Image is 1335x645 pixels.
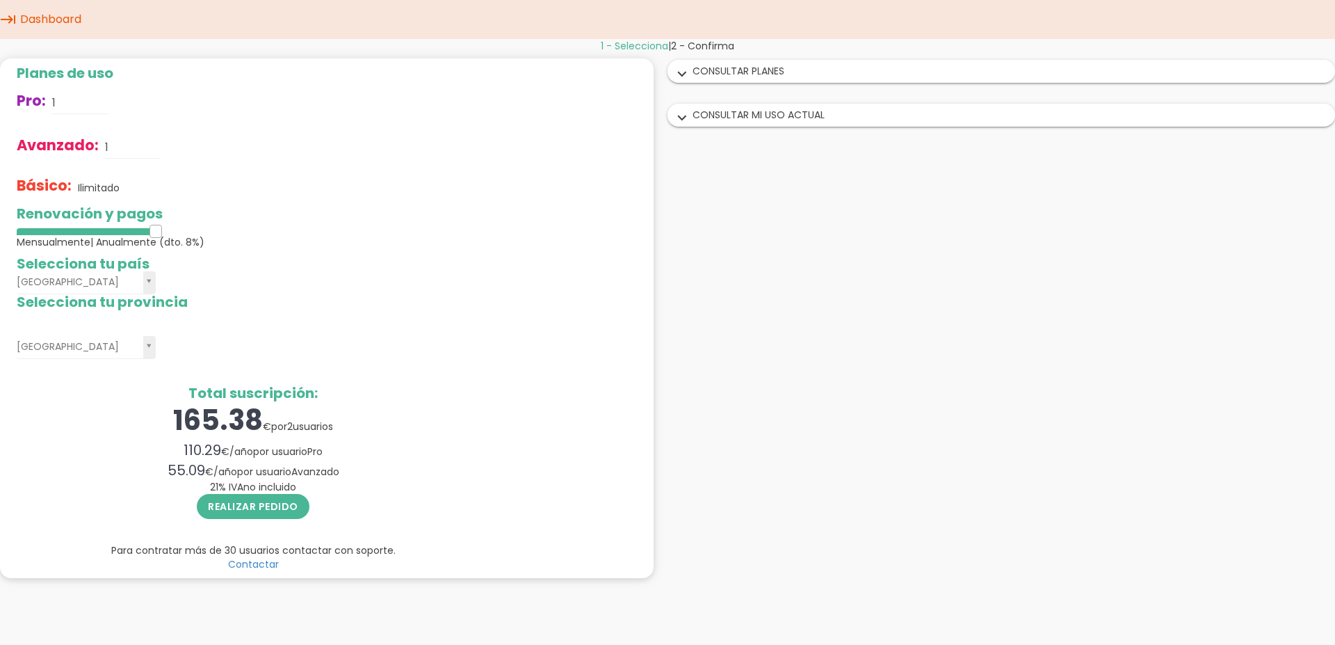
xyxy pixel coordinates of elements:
span: año [218,465,237,479]
span: Mensualmente [17,235,204,249]
span: € [221,445,229,459]
span: [GEOGRAPHIC_DATA] [17,271,138,293]
a: [GEOGRAPHIC_DATA] [17,336,156,359]
div: / por usuario [17,461,489,481]
span: 1 - Selecciona [601,39,668,53]
h2: Planes de uso [17,65,489,81]
span: 2 - Confirma [671,39,734,53]
span: año [234,445,253,459]
span: € [205,465,213,479]
span: Pro [307,445,323,459]
span: % IVA [210,480,296,494]
div: / por usuario [17,440,489,461]
a: Contactar [228,557,279,571]
div: CONSULTAR PLANES [668,61,1334,82]
span: | Anualmente (dto. 8%) [90,235,204,249]
span: Pro: [17,90,46,111]
span: 110.29 [184,440,221,460]
button: Realizar pedido [197,494,309,519]
a: [GEOGRAPHIC_DATA] [17,271,156,294]
span: Avanzado: [17,135,99,155]
p: Ilimitado [78,181,120,195]
p: Para contratar más de 30 usuarios contactar con soporte. [17,543,489,557]
h2: Selecciona tu país [17,256,489,271]
span: 165.38 [173,401,263,440]
div: CONSULTAR MI USO ACTUAL [668,104,1334,126]
span: € [263,420,271,433]
h2: Renovación y pagos [17,206,489,221]
h2: Total suscripción: [17,385,489,401]
i: expand_more [671,65,693,83]
span: no incluido [243,480,296,494]
span: Avanzado [291,465,339,479]
span: 21 [210,480,218,494]
span: 55.09 [168,461,205,480]
div: por usuarios [17,401,489,440]
span: 2 [287,420,293,433]
i: expand_more [671,109,693,127]
span: [GEOGRAPHIC_DATA] [17,336,138,358]
h2: Selecciona tu provincia [17,294,489,310]
span: Básico: [17,175,72,196]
